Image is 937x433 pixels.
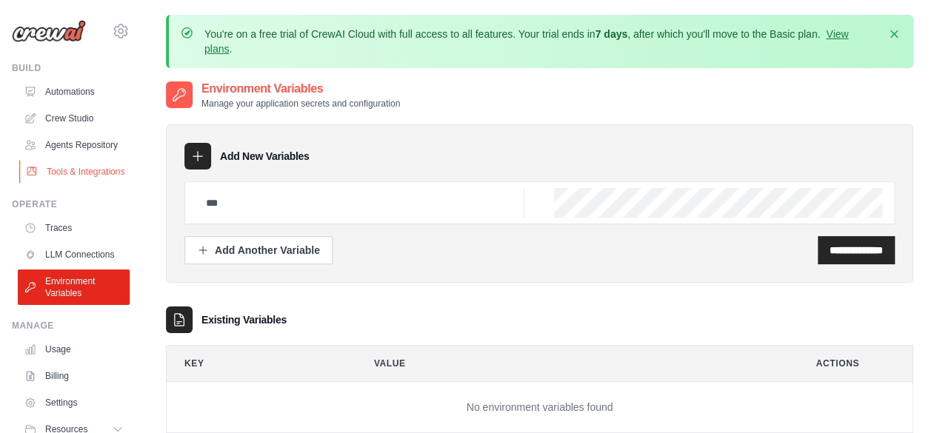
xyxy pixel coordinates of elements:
a: LLM Connections [18,243,130,266]
a: Settings [18,391,130,414]
th: Actions [798,346,913,381]
a: Environment Variables [18,269,130,305]
h3: Existing Variables [201,312,287,327]
p: You're on a free trial of CrewAI Cloud with full access to all features. Your trial ends in , aft... [204,27,878,56]
div: Build [12,62,130,74]
div: Operate [12,198,130,210]
h3: Add New Variables [220,149,310,164]
p: Manage your application secrets and configuration [201,98,400,110]
button: Add Another Variable [184,236,333,264]
a: Billing [18,364,130,388]
td: No environment variables found [167,382,913,433]
a: Usage [18,338,130,361]
a: Agents Repository [18,133,130,157]
div: Add Another Variable [197,243,320,258]
th: Key [167,346,344,381]
strong: 7 days [595,28,627,40]
h2: Environment Variables [201,80,400,98]
img: Logo [12,20,86,42]
a: Traces [18,216,130,240]
th: Value [356,346,787,381]
a: Automations [18,80,130,104]
a: Crew Studio [18,107,130,130]
a: Tools & Integrations [19,160,131,184]
div: Manage [12,320,130,332]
